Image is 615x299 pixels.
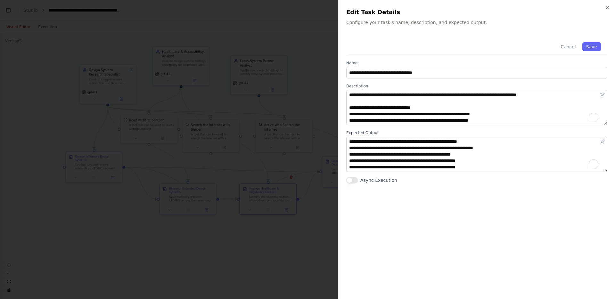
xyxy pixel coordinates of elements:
h2: Edit Task Details [346,8,607,17]
label: Description [346,84,607,89]
p: Configure your task's name, description, and expected output. [346,19,607,26]
button: Open in editor [598,91,606,99]
textarea: To enrich screen reader interactions, please activate Accessibility in Grammarly extension settings [346,90,607,125]
button: Cancel [557,42,579,51]
label: Async Execution [360,177,397,183]
button: Open in editor [598,138,606,146]
label: Name [346,61,607,66]
button: Save [582,42,601,51]
textarea: To enrich screen reader interactions, please activate Accessibility in Grammarly extension settings [346,137,607,172]
label: Expected Output [346,130,607,135]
